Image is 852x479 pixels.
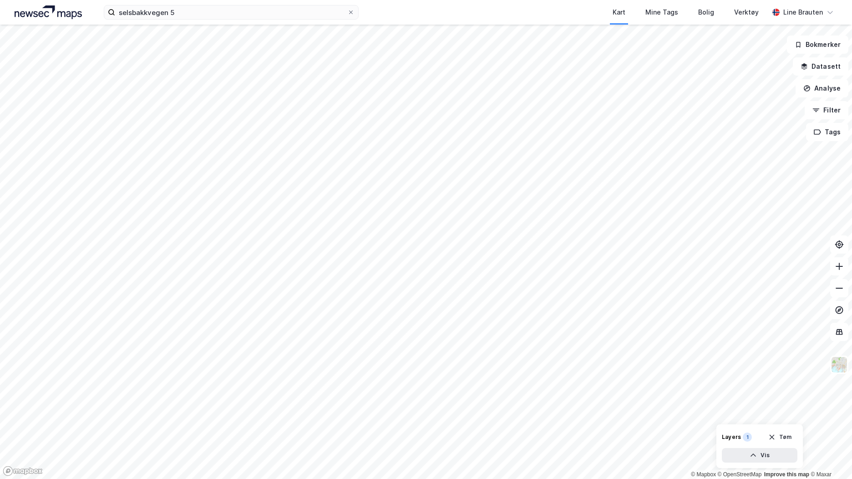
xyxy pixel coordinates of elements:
button: Vis [722,448,797,463]
button: Tøm [762,430,797,444]
div: 1 [743,433,752,442]
iframe: Chat Widget [806,435,852,479]
a: Improve this map [764,471,809,478]
div: Bolig [698,7,714,18]
a: Mapbox homepage [3,466,43,476]
a: OpenStreetMap [718,471,762,478]
div: Line Brauten [783,7,823,18]
div: Mine Tags [645,7,678,18]
div: Kart [613,7,625,18]
button: Tags [806,123,848,141]
input: Søk på adresse, matrikkel, gårdeiere, leietakere eller personer [115,5,347,19]
div: Verktøy [734,7,759,18]
button: Datasett [793,57,848,76]
a: Mapbox [691,471,716,478]
div: Kontrollprogram for chat [806,435,852,479]
button: Bokmerker [787,36,848,54]
button: Analyse [796,79,848,97]
div: Layers [722,433,741,441]
img: Z [831,356,848,373]
img: logo.a4113a55bc3d86da70a041830d287a7e.svg [15,5,82,19]
button: Filter [805,101,848,119]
